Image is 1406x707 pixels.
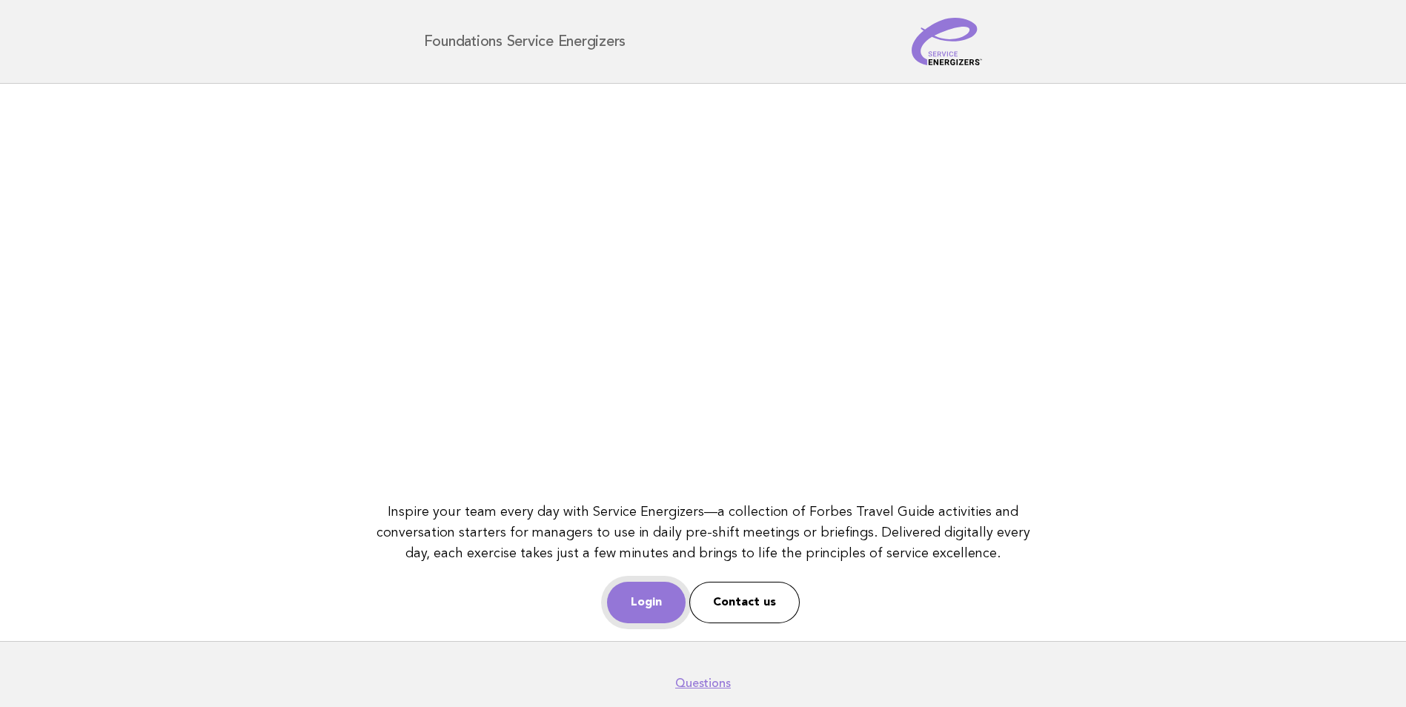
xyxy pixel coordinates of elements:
iframe: YouTube video player [369,102,1037,477]
a: Questions [675,676,731,691]
a: Contact us [689,582,800,623]
img: Service Energizers [912,18,983,65]
a: Login [607,582,686,623]
h1: Foundations Service Energizers [424,34,626,49]
p: Inspire your team every day with Service Energizers—a collection of Forbes Travel Guide activitie... [369,502,1037,564]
